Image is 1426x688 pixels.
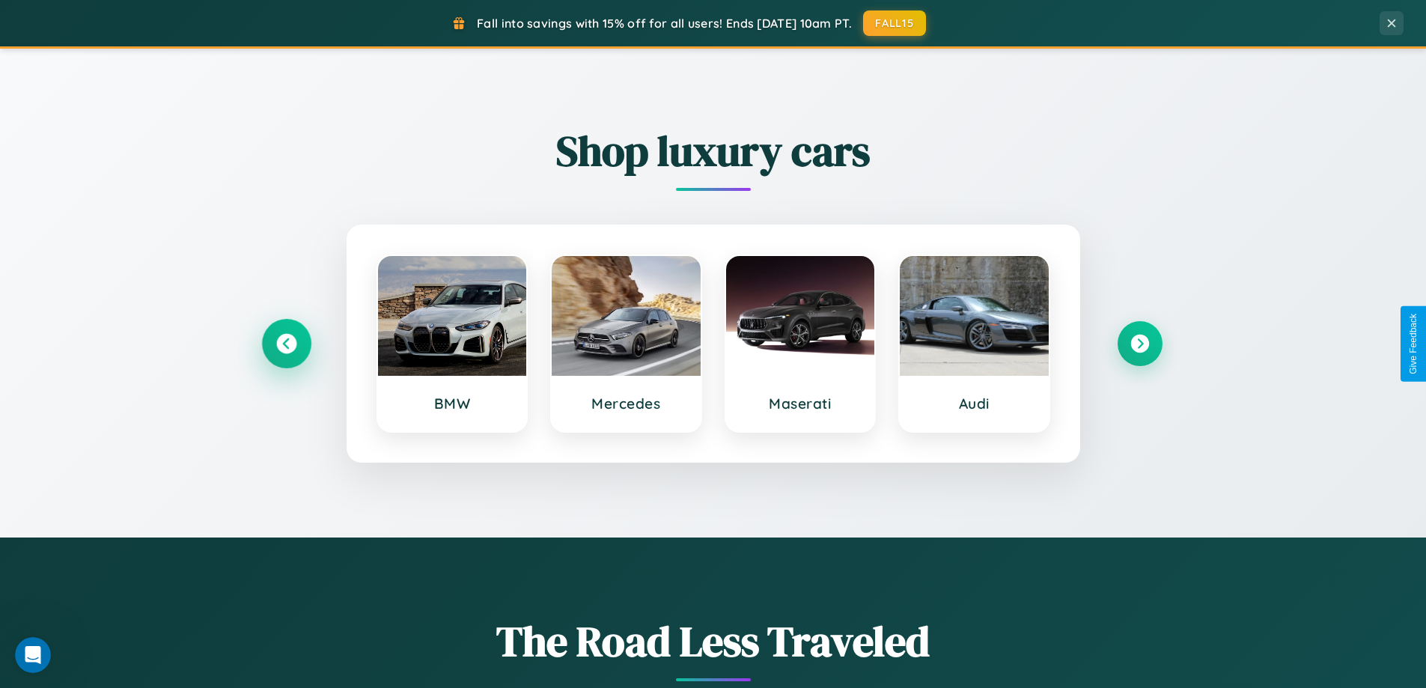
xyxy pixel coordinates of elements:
[915,395,1034,413] h3: Audi
[15,637,51,673] iframe: Intercom live chat
[477,16,852,31] span: Fall into savings with 15% off for all users! Ends [DATE] 10am PT.
[741,395,860,413] h3: Maserati
[264,122,1163,180] h2: Shop luxury cars
[567,395,686,413] h3: Mercedes
[264,612,1163,670] h1: The Road Less Traveled
[863,10,926,36] button: FALL15
[393,395,512,413] h3: BMW
[1408,314,1419,374] div: Give Feedback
